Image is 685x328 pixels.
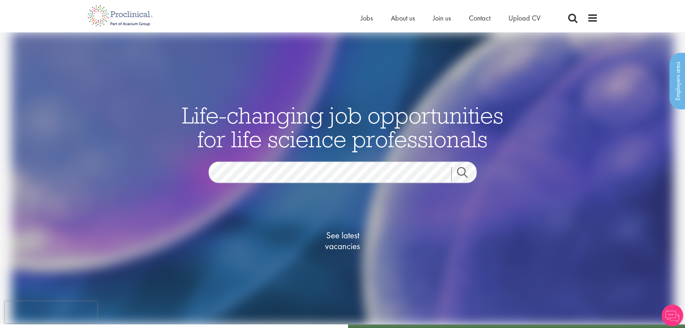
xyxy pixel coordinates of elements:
[469,13,490,23] a: Contact
[5,301,97,323] iframe: reCAPTCHA
[662,305,683,326] img: Chatbot
[508,13,540,23] a: Upload CV
[182,101,503,153] span: Life-changing job opportunities for life science professionals
[451,167,482,181] a: Job search submit button
[361,13,373,23] a: Jobs
[433,13,451,23] a: Join us
[307,230,379,252] span: See latest vacancies
[391,13,415,23] a: About us
[11,32,674,324] img: candidate home
[307,201,379,280] a: See latestvacancies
